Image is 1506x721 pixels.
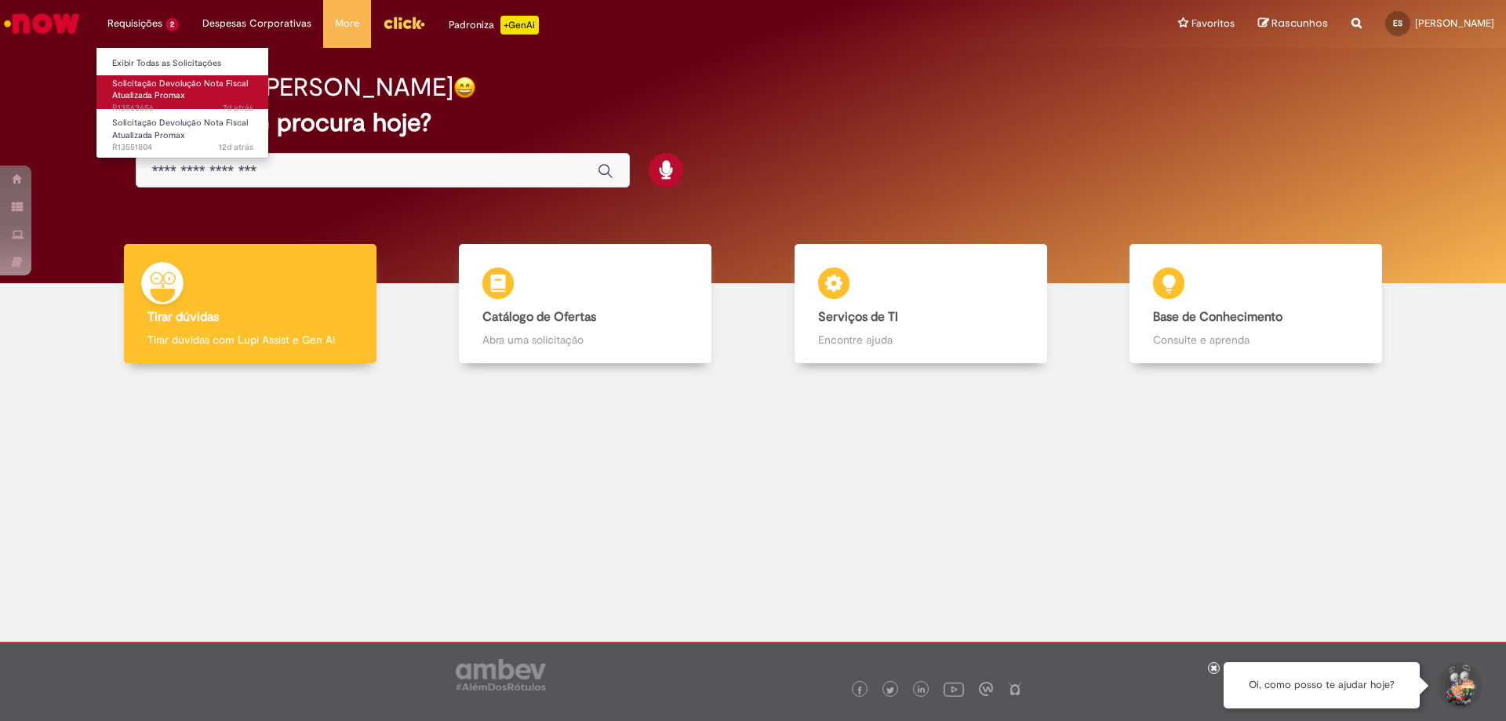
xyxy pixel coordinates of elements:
[449,16,539,35] div: Padroniza
[147,309,219,325] b: Tirar dúvidas
[1435,662,1482,709] button: Iniciar Conversa de Suporte
[112,141,253,154] span: R13551804
[223,102,253,114] time: 24/09/2025 15:30:50
[500,16,539,35] p: +GenAi
[82,244,418,364] a: Tirar dúvidas Tirar dúvidas com Lupi Assist e Gen Ai
[112,102,253,115] span: R13563656
[1089,244,1424,364] a: Base de Conhecimento Consulte e aprenda
[418,244,754,364] a: Catálogo de Ofertas Abra uma solicitação
[383,11,425,35] img: click_logo_yellow_360x200.png
[1415,16,1494,30] span: [PERSON_NAME]
[818,309,898,325] b: Serviços de TI
[482,332,688,348] p: Abra uma solicitação
[453,76,476,99] img: happy-face.png
[96,75,269,109] a: Aberto R13563656 : Solicitação Devolução Nota Fiscal Atualizada Promax
[96,115,269,148] a: Aberto R13551804 : Solicitação Devolução Nota Fiscal Atualizada Promax
[96,47,269,158] ul: Requisições
[1393,18,1402,28] span: ES
[944,679,964,699] img: logo_footer_youtube.png
[219,141,253,153] span: 12d atrás
[219,141,253,153] time: 19/09/2025 16:58:01
[1224,662,1420,708] div: Oi, como posso te ajudar hoje?
[1258,16,1328,31] a: Rascunhos
[136,74,453,101] h2: Boa tarde, [PERSON_NAME]
[96,55,269,72] a: Exibir Todas as Solicitações
[979,682,993,696] img: logo_footer_workplace.png
[456,659,546,690] img: logo_footer_ambev_rotulo_gray.png
[482,309,596,325] b: Catálogo de Ofertas
[1271,16,1328,31] span: Rascunhos
[112,117,248,141] span: Solicitação Devolução Nota Fiscal Atualizada Promax
[1153,309,1282,325] b: Base de Conhecimento
[136,109,1371,137] h2: O que você procura hoje?
[147,332,353,348] p: Tirar dúvidas com Lupi Assist e Gen Ai
[2,8,82,39] img: ServiceNow
[918,686,926,695] img: logo_footer_linkedin.png
[856,686,864,694] img: logo_footer_facebook.png
[112,78,248,102] span: Solicitação Devolução Nota Fiscal Atualizada Promax
[886,686,894,694] img: logo_footer_twitter.png
[166,18,179,31] span: 2
[1008,682,1022,696] img: logo_footer_naosei.png
[1191,16,1235,31] span: Favoritos
[818,332,1024,348] p: Encontre ajuda
[107,16,162,31] span: Requisições
[1153,332,1359,348] p: Consulte e aprenda
[223,102,253,114] span: 7d atrás
[753,244,1089,364] a: Serviços de TI Encontre ajuda
[335,16,359,31] span: More
[202,16,311,31] span: Despesas Corporativas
